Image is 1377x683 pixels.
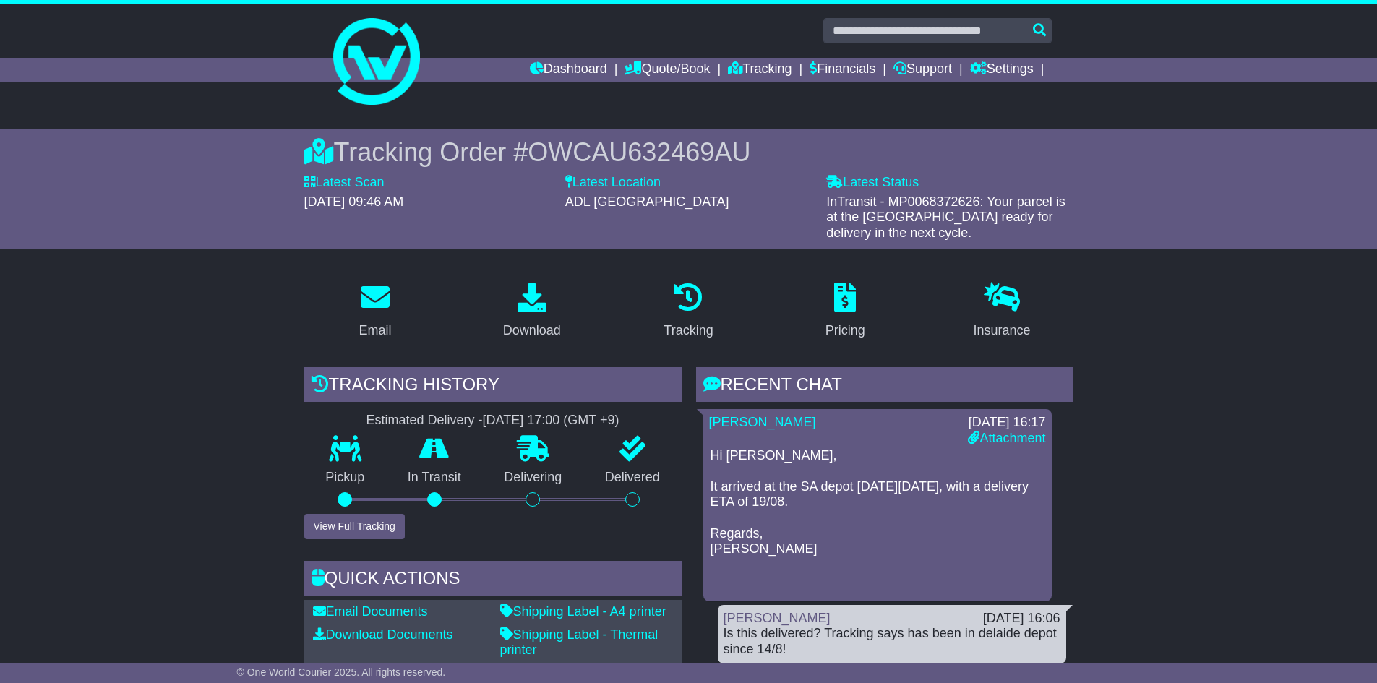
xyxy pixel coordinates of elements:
label: Latest Scan [304,175,385,191]
a: Tracking [654,278,722,345]
a: Tracking [728,58,792,82]
a: Download Documents [313,627,453,642]
p: Delivering [483,470,584,486]
div: Pricing [825,321,865,340]
span: ADL [GEOGRAPHIC_DATA] [565,194,729,209]
a: Insurance [964,278,1040,345]
a: Quote/Book [625,58,710,82]
div: RECENT CHAT [696,367,1073,406]
a: Email [349,278,400,345]
div: [DATE] 17:00 (GMT +9) [483,413,619,429]
a: Attachment [968,431,1045,445]
a: Email Documents [313,604,428,619]
div: Is this delivered? Tracking says has been in delaide depot since 14/8! [724,626,1060,657]
label: Latest Location [565,175,661,191]
div: Tracking Order # [304,137,1073,168]
span: InTransit - MP0068372626: Your parcel is at the [GEOGRAPHIC_DATA] ready for delivery in the next ... [826,194,1065,240]
p: Hi [PERSON_NAME], It arrived at the SA depot [DATE][DATE], with a delivery ETA of 19/08. Regards,... [711,448,1044,588]
a: Settings [970,58,1034,82]
a: Dashboard [530,58,607,82]
button: View Full Tracking [304,514,405,539]
div: [DATE] 16:17 [968,415,1045,431]
div: Tracking [664,321,713,340]
a: [PERSON_NAME] [724,611,831,625]
div: Quick Actions [304,561,682,600]
div: Download [503,321,561,340]
a: Financials [810,58,875,82]
span: [DATE] 09:46 AM [304,194,404,209]
p: In Transit [386,470,483,486]
div: Estimated Delivery - [304,413,682,429]
div: Email [359,321,391,340]
label: Latest Status [826,175,919,191]
a: Pricing [816,278,875,345]
a: Download [494,278,570,345]
a: Shipping Label - A4 printer [500,604,666,619]
div: [DATE] 16:06 [983,611,1060,627]
div: Insurance [974,321,1031,340]
span: OWCAU632469AU [528,137,750,167]
div: Tracking history [304,367,682,406]
p: Delivered [583,470,682,486]
a: Support [893,58,952,82]
a: Shipping Label - Thermal printer [500,627,659,658]
p: Pickup [304,470,387,486]
span: © One World Courier 2025. All rights reserved. [237,666,446,678]
a: [PERSON_NAME] [709,415,816,429]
